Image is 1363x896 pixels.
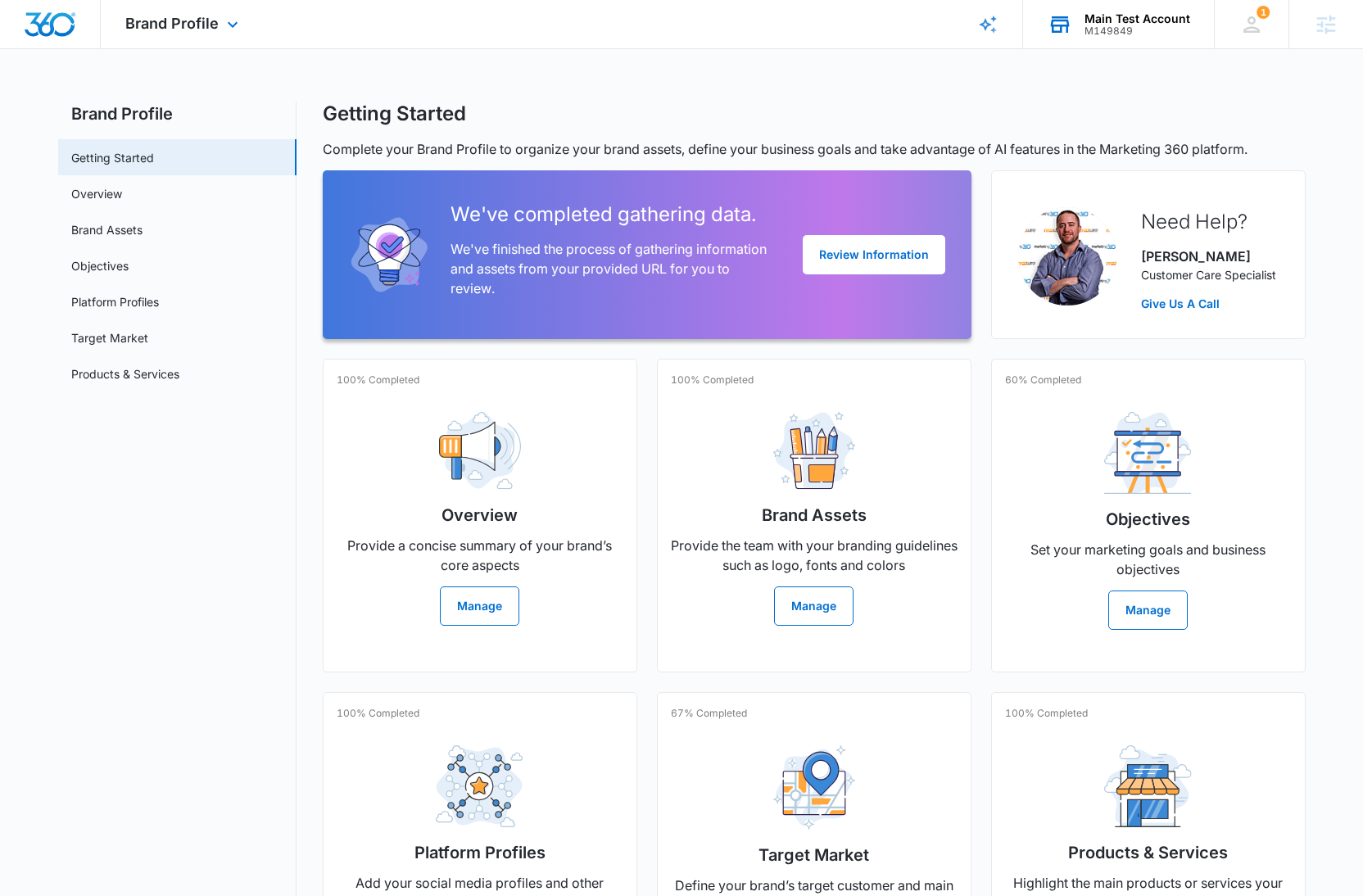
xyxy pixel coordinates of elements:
a: Products & Services [71,365,179,382]
p: 100% Completed [671,373,754,387]
p: 60% Completed [1005,373,1081,387]
h1: Getting Started [323,102,466,126]
a: Platform Profiles [71,293,159,310]
h2: Brand Assets [762,503,867,527]
button: Review Information [803,235,945,274]
div: notifications count [1257,6,1270,19]
p: [PERSON_NAME] [1141,247,1276,266]
button: Manage [774,586,854,626]
a: Objectives [71,257,129,274]
p: 100% Completed [337,706,419,721]
a: 100% CompletedBrand AssetsProvide the team with your branding guidelines such as logo, fonts and ... [657,359,971,672]
h2: Target Market [758,843,869,867]
p: Set your marketing goals and business objectives [1005,540,1292,579]
p: Provide the team with your branding guidelines such as logo, fonts and colors [671,536,958,575]
a: 60% CompletedObjectivesSet your marketing goals and business objectivesManage [991,359,1306,672]
a: 100% CompletedOverviewProvide a concise summary of your brand’s core aspectsManage [323,359,637,672]
p: 100% Completed [337,373,419,387]
span: 1 [1257,6,1270,19]
p: Provide a concise summary of your brand’s core aspects [337,536,623,575]
span: Brand Profile [125,15,219,32]
h2: Overview [442,503,518,527]
h2: We've completed gathering data. [451,200,777,229]
p: Complete your Brand Profile to organize your brand assets, define your business goals and take ad... [323,139,1306,159]
a: Target Market [71,329,148,346]
h2: Brand Profile [58,102,297,126]
a: Give Us A Call [1141,295,1276,312]
button: Manage [1108,591,1188,630]
h2: Products & Services [1068,840,1228,865]
h2: Platform Profiles [414,840,546,865]
div: account id [1085,25,1190,37]
a: Brand Assets [71,221,143,238]
p: Customer Care Specialist [1141,266,1276,283]
p: We've finished the process of gathering information and assets from your provided URL for you to ... [451,239,777,298]
h2: Objectives [1106,507,1190,532]
button: Manage [440,586,519,626]
img: Luke Barnes [1018,207,1116,305]
p: 100% Completed [1005,706,1088,721]
h2: Need Help? [1141,207,1276,237]
a: Getting Started [71,149,154,166]
a: Overview [71,185,122,202]
div: account name [1085,12,1190,25]
p: 67% Completed [671,706,747,721]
